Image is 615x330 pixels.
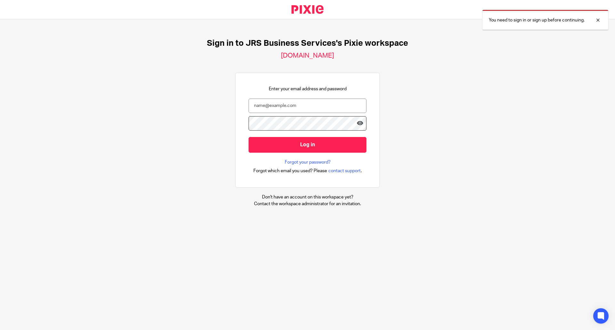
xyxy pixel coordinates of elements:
[285,159,331,165] a: Forgot your password?
[269,86,347,92] p: Enter your email address and password
[489,17,585,23] p: You need to sign in or sign up before continuing.
[253,167,362,174] div: .
[281,52,334,60] h2: [DOMAIN_NAME]
[254,201,361,207] p: Contact the workspace administrator for an invitation.
[249,137,366,153] input: Log in
[253,168,327,174] span: Forgot which email you used? Please
[249,99,366,113] input: name@example.com
[207,38,408,48] h1: Sign in to JRS Business Services's Pixie workspace
[328,168,361,174] span: contact support
[254,194,361,200] p: Don't have an account on this workspace yet?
